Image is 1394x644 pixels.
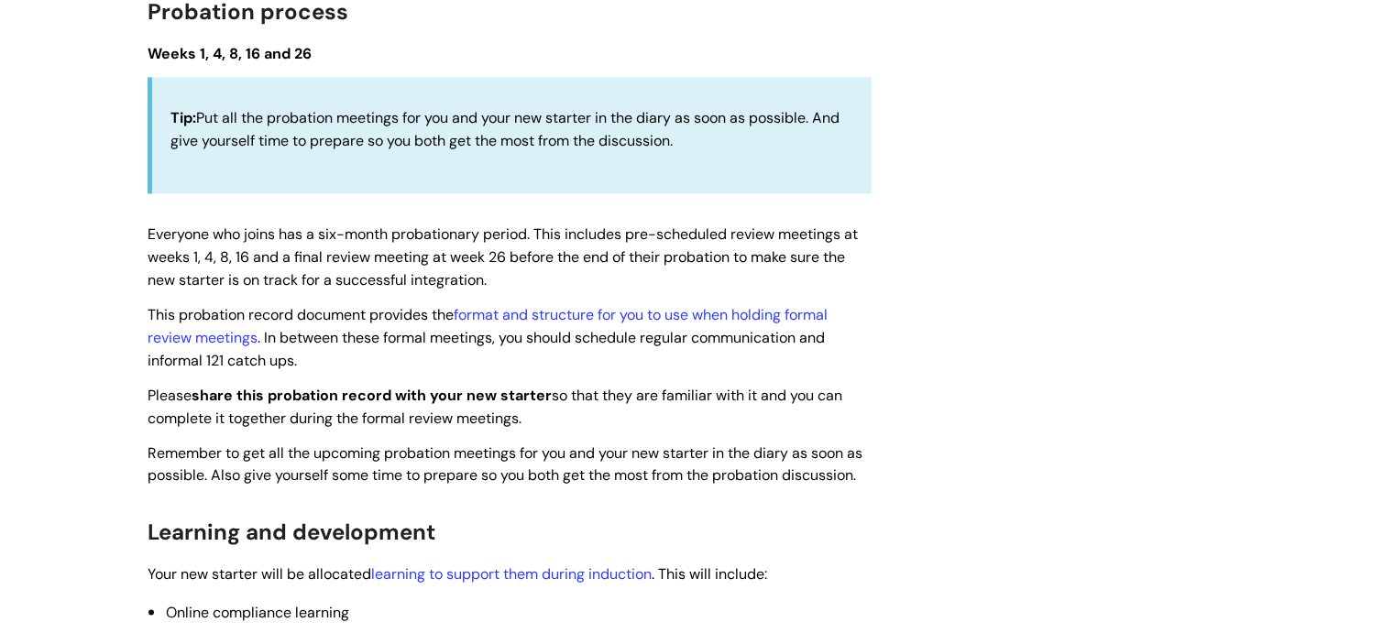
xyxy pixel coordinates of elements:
[148,518,435,546] span: Learning and development
[148,443,862,486] span: Remember to get all the upcoming probation meetings for you and your new starter in the diary as ...
[148,564,767,584] span: Your new starter will be allocated . This will include:
[148,305,828,347] a: format and structure for you to use when holding formal review meetings
[148,386,842,428] span: Please so that they are familiar with it and you can complete it together during the formal revie...
[192,386,552,405] strong: share this probation record with your new starter
[170,108,196,127] strong: Tip:
[166,603,349,622] span: Online compliance learning
[170,108,840,150] span: Put all the probation meetings for you and your new starter in the diary as soon as possible. And...
[148,44,312,63] span: Weeks 1, 4, 8, 16 and 26
[148,224,858,289] span: Everyone who joins has a six-month probationary period. This includes pre-scheduled review meetin...
[371,564,652,584] a: learning to support them during induction
[148,305,828,370] span: This probation record document provides the . In between these formal meetings, you should schedu...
